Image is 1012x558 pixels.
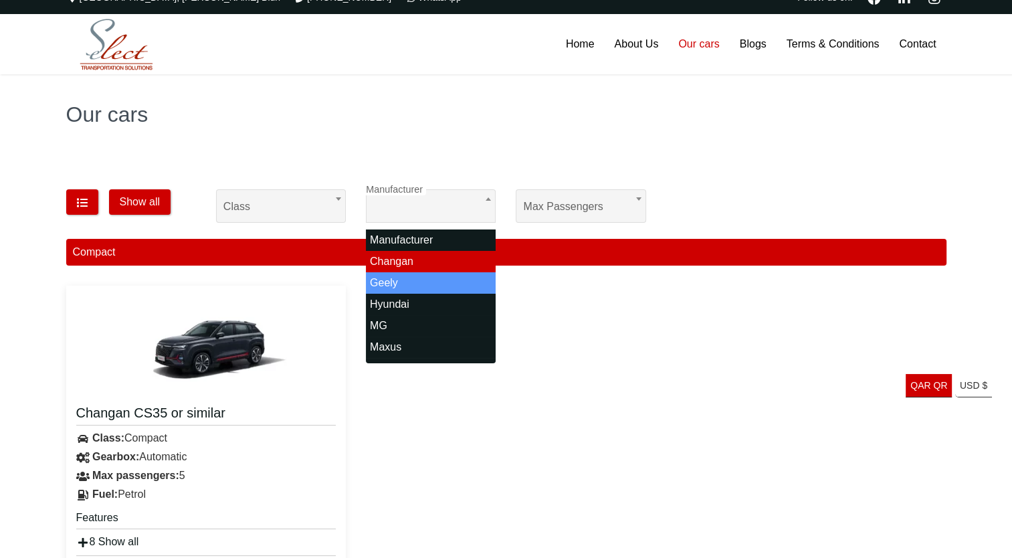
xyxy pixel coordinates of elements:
[889,14,946,74] a: Contact
[366,358,496,379] li: Nissan
[92,470,179,481] strong: Max passengers:
[730,14,777,74] a: Blogs
[76,404,336,426] a: Changan CS35 or similar
[66,466,346,485] div: 5
[366,251,496,272] li: Changan
[216,189,346,223] span: Class
[556,14,605,74] a: Home
[668,14,729,74] a: Our cars
[604,14,668,74] a: About Us
[92,488,118,500] strong: Fuel:
[777,14,890,74] a: Terms & Conditions
[366,229,496,251] li: Manufacturer
[366,184,426,195] label: Manufacturer
[223,190,338,223] span: Class
[76,510,336,529] h5: Features
[92,432,124,444] strong: Class:
[955,374,992,397] a: USD $
[66,429,346,448] div: Compact
[66,485,346,504] div: Petrol
[109,189,171,215] button: Show all
[92,451,139,462] strong: Gearbox:
[523,190,638,223] span: Max passengers
[366,294,496,315] li: Hyundai
[126,296,286,396] img: Changan CS35 or similar
[516,189,645,223] span: Max passengers
[366,337,496,358] li: Maxus
[66,239,946,266] div: Compact
[366,315,496,337] li: MG
[76,536,139,547] a: 8 Show all
[70,16,163,74] img: Select Rent a Car
[366,272,496,294] li: Geely
[66,448,346,466] div: Automatic
[366,189,496,223] span: Changan
[906,374,952,397] a: QAR QR
[66,104,946,125] h1: Our cars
